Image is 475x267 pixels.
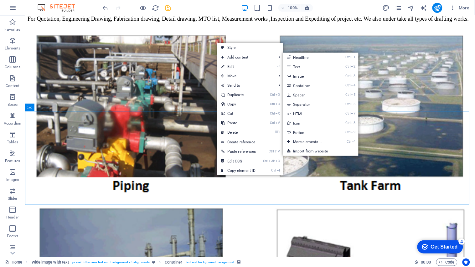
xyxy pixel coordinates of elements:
span: More [450,5,470,11]
i: ⏎ [352,140,355,144]
i: Ctrl [346,83,351,87]
button: publish [432,3,442,13]
button: Code [436,259,457,266]
a: Style [217,43,283,52]
i: X [276,111,280,116]
span: : [426,260,426,264]
span: Add content [217,53,274,62]
p: Features [5,158,20,163]
i: Save (Ctrl+S) [165,4,172,12]
button: Usercentrics [462,259,470,266]
i: Ctrl [270,111,275,116]
p: Slider [8,196,18,201]
button: design [382,4,390,12]
a: Ctrl2Text [283,62,335,71]
a: Ctrl6Separator [283,100,335,109]
a: CtrlXCut [217,109,260,118]
a: Send to [217,81,274,90]
i: V [278,149,280,153]
i: Ctrl [346,111,351,116]
button: reload [152,4,159,12]
i: Ctrl [347,140,352,144]
button: navigator [407,4,415,12]
a: Ctrl1Headline [283,53,335,62]
i: Ctrl [346,74,351,78]
div: 4 [45,1,51,8]
i: Ctrl [270,121,275,125]
i: D [276,93,280,97]
a: Ctrl⇧VPaste references [217,147,260,156]
i: 6 [351,102,355,106]
a: Import from website [283,146,358,156]
i: Ctrl [346,64,351,69]
img: Editor Logo [36,4,83,12]
i: On resize automatically adjust zoom level to fit chosen device. [304,5,310,11]
i: Ctrl [346,130,351,134]
p: Favorites [4,27,20,32]
span: . preset-fullscreen-text-and-background-v3-alignments [71,259,150,266]
p: Images [6,177,19,182]
a: Ctrl⏎More elements ... [283,137,335,146]
a: Create reference [217,137,283,147]
button: More [447,3,472,13]
i: C [276,102,280,106]
span: Wide image with text [32,259,69,266]
h6: 100% [288,4,298,12]
a: Ctrl9Button [283,128,335,137]
i: ⇧ [275,149,277,153]
p: Elements [5,46,21,51]
i: Ctrl [346,93,351,97]
p: Accordion [4,121,21,126]
i: Ctrl [271,168,276,172]
i: 9 [351,130,355,134]
i: Alt [269,159,275,163]
a: CtrlVPaste [217,118,260,128]
i: 1 [351,55,355,59]
i: Ctrl [346,55,351,59]
a: CtrlICopy element ID [217,166,260,175]
p: Columns [5,64,20,69]
i: This element contains a background [237,260,240,264]
i: 2 [351,64,355,69]
a: Ctrl3Image [283,71,335,81]
i: Ctrl [263,159,268,163]
h6: Session time [415,259,431,266]
i: ⏎ [277,64,280,69]
a: CtrlDDuplicate [217,90,260,100]
p: Footer [7,234,18,239]
a: Ctrl4Container [283,81,335,90]
i: Reload page [152,4,159,12]
p: Header [6,215,19,220]
i: I [277,168,280,172]
span: Click to select. Double-click to edit [165,259,183,266]
span: 00 00 [421,259,431,266]
a: Ctrl8Icon [283,118,335,128]
div: Get Started [17,7,44,13]
i: Pages (Ctrl+Alt+S) [395,4,402,12]
i: Navigator [407,4,415,12]
button: undo [102,4,109,12]
i: AI Writer [420,4,427,12]
button: save [164,4,172,12]
i: Design (Ctrl+Alt+Y) [382,4,390,12]
a: Ctrl5Spacer [283,90,335,100]
i: 8 [351,121,355,125]
p: Tables [7,140,18,145]
nav: breadcrumb [32,259,241,266]
a: ⌦Delete [217,128,260,137]
i: 7 [351,111,355,116]
a: CtrlCCopy [217,100,260,109]
p: Content [6,83,19,88]
i: Ctrl [270,102,275,106]
i: This element is a customizable preset [152,260,155,264]
p: Boxes [8,102,18,107]
span: Move [217,71,274,81]
i: 4 [351,83,355,87]
i: Ctrl [346,102,351,106]
button: Click here to leave preview mode and continue editing [139,4,147,12]
span: . text-and-background-background [185,259,234,266]
button: 100% [278,4,301,12]
i: Undo: Change text (Ctrl+Z) [102,4,109,12]
a: Ctrl7HTML [283,109,335,118]
i: Ctrl [270,93,275,97]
